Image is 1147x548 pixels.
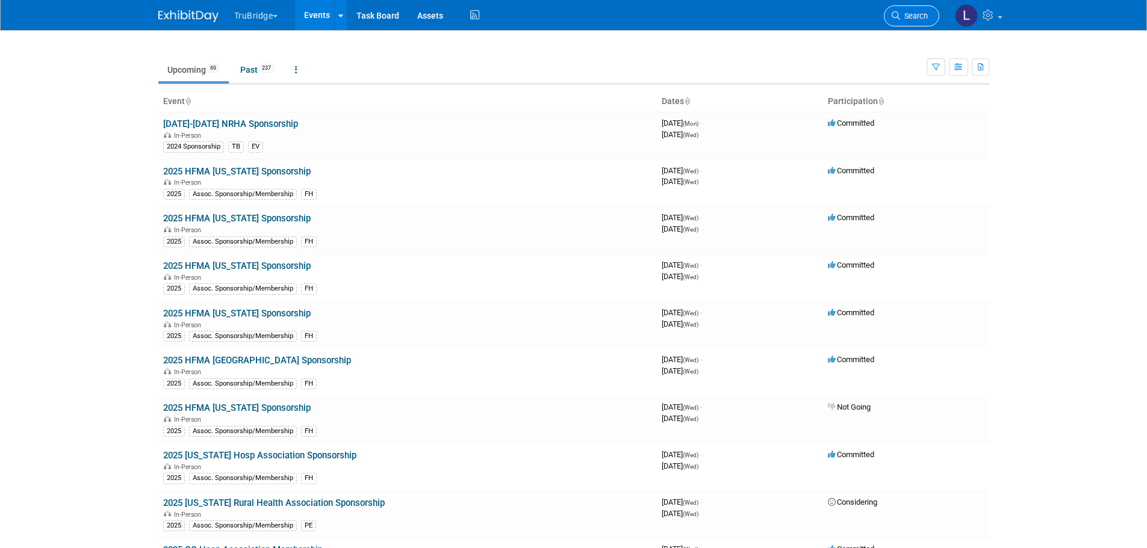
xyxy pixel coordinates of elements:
[683,416,698,422] span: (Wed)
[301,283,317,294] div: FH
[683,179,698,185] span: (Wed)
[174,321,205,329] span: In-Person
[683,321,698,328] span: (Wed)
[163,355,351,366] a: 2025 HFMA [GEOGRAPHIC_DATA] Sponsorship
[164,511,171,517] img: In-Person Event
[662,166,702,175] span: [DATE]
[900,11,928,20] span: Search
[662,177,698,186] span: [DATE]
[164,463,171,469] img: In-Person Event
[683,452,698,458] span: (Wed)
[828,260,874,269] span: Committed
[174,511,205,519] span: In-Person
[828,213,874,222] span: Committed
[662,497,702,506] span: [DATE]
[258,64,275,73] span: 237
[683,357,698,363] span: (Wed)
[700,308,702,317] span: -
[185,96,191,106] a: Sort by Event Name
[163,260,311,271] a: 2025 HFMA [US_STATE] Sponsorship
[700,355,702,364] span: -
[163,450,356,461] a: 2025 [US_STATE] Hosp Association Sponsorship
[700,497,702,506] span: -
[828,308,874,317] span: Committed
[174,132,205,140] span: In-Person
[683,463,698,470] span: (Wed)
[301,426,317,437] div: FH
[174,179,205,186] span: In-Person
[823,91,989,112] th: Participation
[163,520,185,531] div: 2025
[878,96,884,106] a: Sort by Participation Type
[700,166,702,175] span: -
[189,378,297,389] div: Assoc. Sponsorship/Membership
[164,416,171,422] img: In-Person Event
[158,58,229,81] a: Upcoming69
[189,283,297,294] div: Assoc. Sponsorship/Membership
[301,378,317,389] div: FH
[301,473,317,484] div: FH
[684,96,690,106] a: Sort by Start Date
[662,509,698,518] span: [DATE]
[189,236,297,247] div: Assoc. Sponsorship/Membership
[683,226,698,233] span: (Wed)
[164,274,171,280] img: In-Person Event
[683,215,698,221] span: (Wed)
[189,331,297,342] div: Assoc. Sponsorship/Membership
[163,213,311,224] a: 2025 HFMA [US_STATE] Sponsorship
[174,463,205,471] span: In-Person
[662,308,702,317] span: [DATE]
[189,520,297,531] div: Assoc. Sponsorship/Membership
[662,213,702,222] span: [DATE]
[683,132,698,138] span: (Wed)
[158,91,657,112] th: Event
[683,511,698,517] span: (Wed)
[163,166,311,177] a: 2025 HFMA [US_STATE] Sponsorship
[662,319,698,328] span: [DATE]
[163,308,311,319] a: 2025 HFMA [US_STATE] Sponsorship
[700,213,702,222] span: -
[662,461,698,470] span: [DATE]
[662,224,698,233] span: [DATE]
[189,473,297,484] div: Assoc. Sponsorship/Membership
[189,426,297,437] div: Assoc. Sponsorship/Membership
[174,226,205,234] span: In-Person
[164,179,171,185] img: In-Person Event
[163,283,185,294] div: 2025
[683,120,698,127] span: (Mon)
[683,274,698,280] span: (Wed)
[163,426,185,437] div: 2025
[662,355,702,364] span: [DATE]
[207,64,220,73] span: 69
[163,236,185,247] div: 2025
[231,58,284,81] a: Past237
[163,497,385,508] a: 2025 [US_STATE] Rural Health Association Sponsorship
[164,321,171,327] img: In-Person Event
[301,236,317,247] div: FH
[163,141,224,152] div: 2024 Sponsorship
[683,168,698,174] span: (Wed)
[828,450,874,459] span: Committed
[662,366,698,375] span: [DATE]
[301,331,317,342] div: FH
[662,119,702,128] span: [DATE]
[163,189,185,200] div: 2025
[683,404,698,411] span: (Wed)
[174,274,205,282] span: In-Person
[828,355,874,364] span: Committed
[662,402,702,411] span: [DATE]
[683,368,698,375] span: (Wed)
[683,262,698,269] span: (Wed)
[683,499,698,506] span: (Wed)
[700,402,702,411] span: -
[683,310,698,316] span: (Wed)
[700,450,702,459] span: -
[174,416,205,423] span: In-Person
[662,130,698,139] span: [DATE]
[163,331,185,342] div: 2025
[700,119,702,128] span: -
[228,141,244,152] div: TB
[248,141,263,152] div: EV
[828,166,874,175] span: Committed
[163,378,185,389] div: 2025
